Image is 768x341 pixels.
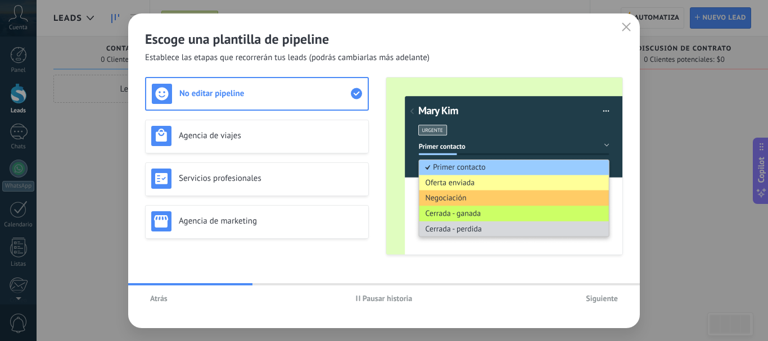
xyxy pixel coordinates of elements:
h3: No editar pipeline [179,88,351,99]
h3: Agencia de marketing [179,216,363,226]
button: Siguiente [581,290,623,307]
span: Pausar historia [363,294,413,302]
span: Atrás [150,294,168,302]
h3: Agencia de viajes [179,130,363,141]
button: Atrás [145,290,173,307]
span: Siguiente [586,294,618,302]
h3: Servicios profesionales [179,173,363,184]
button: Pausar historia [351,290,418,307]
span: Establece las etapas que recorrerán tus leads (podrás cambiarlas más adelante) [145,52,430,63]
h2: Escoge una plantilla de pipeline [145,30,623,48]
